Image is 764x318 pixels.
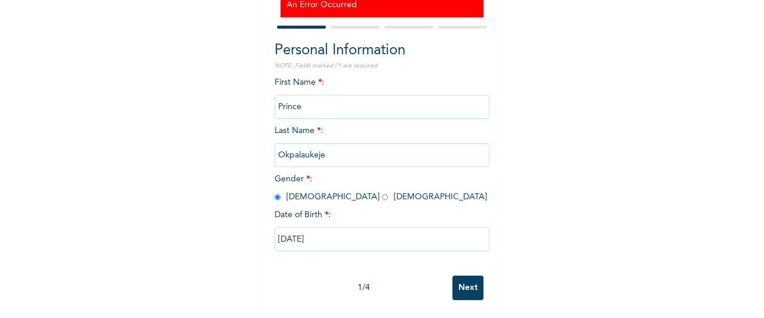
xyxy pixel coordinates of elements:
span: Gender : [DEMOGRAPHIC_DATA] [DEMOGRAPHIC_DATA] [275,175,487,201]
span: First Name : [275,78,489,111]
input: DD-MM-YYYY [275,227,489,251]
input: Enter your last name [275,143,489,167]
h2: Personal Information [275,40,489,61]
span: Date of Birth : [275,209,331,221]
input: Enter your first name [275,95,489,119]
p: NOTE: Fields marked (*) are required [275,61,489,70]
span: Last Name : [275,126,489,159]
div: 1 / 4 [275,282,452,294]
input: Next [452,276,483,300]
